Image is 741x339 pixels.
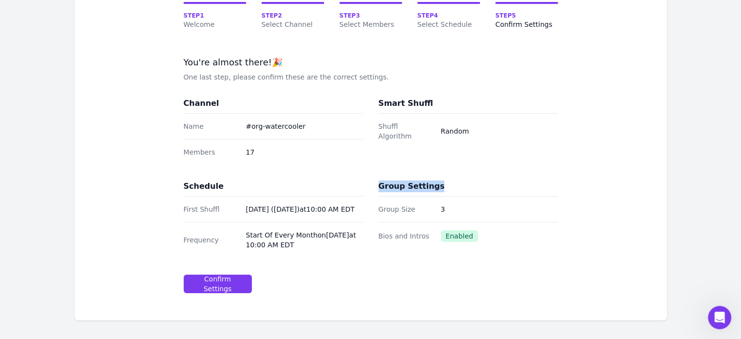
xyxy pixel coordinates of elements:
span: Step 1 [184,12,246,20]
span: You're almost there! [184,57,272,67]
h3: Group Settings [379,180,445,192]
dd: 17 [246,147,363,157]
span: Step 3 [340,12,402,20]
button: Confirm Settings [184,275,252,293]
a: Step5Confirm Settings [495,2,558,29]
div: Confirm Settings [192,274,244,294]
h3: Channel [184,98,219,109]
p: One last step, please confirm these are the correct settings. [184,72,558,82]
dd: Random [441,126,558,136]
dt: Group Size [379,204,433,214]
span: Confirm Settings [495,20,558,29]
span: Select Channel [262,20,324,29]
span: Welcome [184,20,246,29]
dd: 3 [441,204,558,214]
dt: Name [184,121,238,131]
dt: Bios and Intros [379,231,433,241]
dd: Start Of Every Month on [DATE] at 10:00 AM EDT [246,230,363,250]
h3: Smart Shuffl [379,98,433,109]
a: Step4Select Schedule [418,2,480,29]
a: Step2Select Channel [262,2,324,29]
span: emoji tada [272,57,283,67]
span: Select Schedule [418,20,480,29]
dd: [DATE] ([DATE]) at 10:00 AM EDT [246,204,363,214]
span: Step 4 [418,12,480,20]
a: Step3Select Members [340,2,402,29]
iframe: Intercom live chat [708,306,731,329]
dd: # org-watercooler [246,121,363,131]
dt: Shuffl Algorithm [379,121,433,141]
span: Enabled [441,230,478,242]
span: Step 2 [262,12,324,20]
dt: Frequency [184,235,238,245]
dt: First Shuffl [184,204,238,214]
nav: Onboarding [184,2,558,29]
dt: Members [184,147,238,157]
h3: Schedule [184,180,224,192]
span: Select Members [340,20,402,29]
span: Step 5 [495,12,558,20]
